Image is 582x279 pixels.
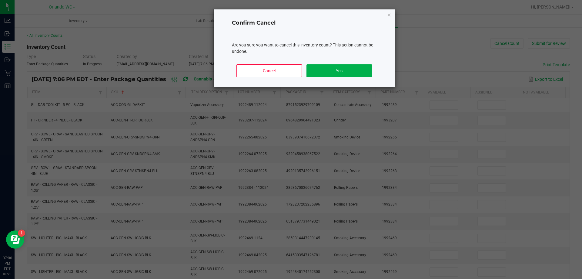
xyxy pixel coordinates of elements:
button: Close [387,11,391,18]
iframe: Resource center [6,230,24,249]
button: Yes [306,64,372,77]
h4: Confirm Cancel [232,19,377,27]
div: Are you sure you want to cancel this inventory count? This action cannot be undone. [232,42,377,55]
button: Cancel [236,64,302,77]
iframe: Resource center unread badge [18,230,25,237]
